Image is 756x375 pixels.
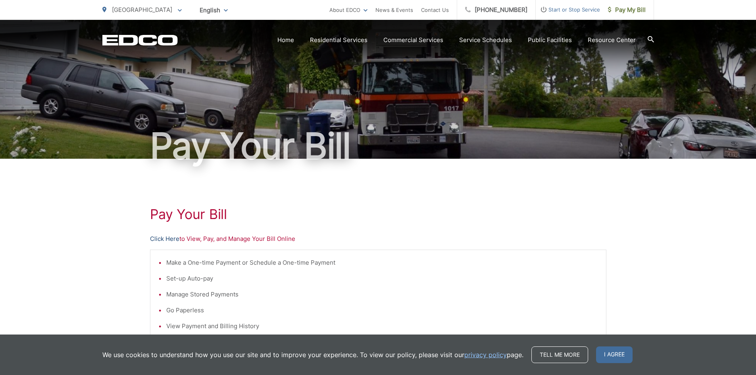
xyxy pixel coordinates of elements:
[459,35,512,45] a: Service Schedules
[194,3,234,17] span: English
[102,35,178,46] a: EDCD logo. Return to the homepage.
[329,5,367,15] a: About EDCO
[102,350,523,360] p: We use cookies to understand how you use our site and to improve your experience. To view our pol...
[166,274,598,283] li: Set-up Auto-pay
[166,321,598,331] li: View Payment and Billing History
[375,5,413,15] a: News & Events
[528,35,572,45] a: Public Facilities
[310,35,367,45] a: Residential Services
[464,350,507,360] a: privacy policy
[112,6,172,13] span: [GEOGRAPHIC_DATA]
[596,346,633,363] span: I agree
[150,234,606,244] p: to View, Pay, and Manage Your Bill Online
[608,5,646,15] span: Pay My Bill
[102,126,654,166] h1: Pay Your Bill
[531,346,588,363] a: Tell me more
[166,258,598,267] li: Make a One-time Payment or Schedule a One-time Payment
[383,35,443,45] a: Commercial Services
[166,290,598,299] li: Manage Stored Payments
[150,234,179,244] a: Click Here
[150,206,606,222] h1: Pay Your Bill
[277,35,294,45] a: Home
[166,306,598,315] li: Go Paperless
[421,5,449,15] a: Contact Us
[588,35,636,45] a: Resource Center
